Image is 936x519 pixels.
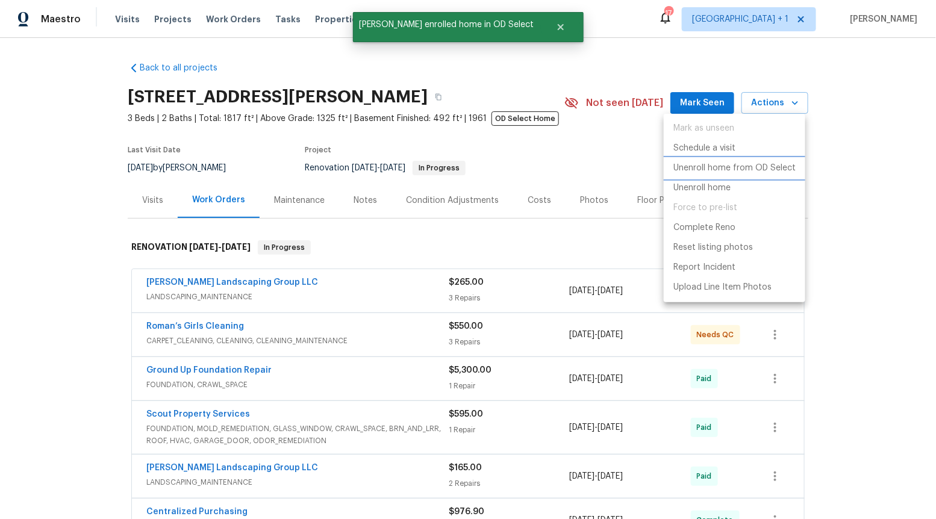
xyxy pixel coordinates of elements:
p: Schedule a visit [673,142,735,155]
span: Setup visit must be completed before moving home to pre-list [664,198,805,218]
p: Upload Line Item Photos [673,281,772,294]
p: Unenroll home from OD Select [673,162,796,175]
p: Complete Reno [673,222,735,234]
p: Unenroll home [673,182,731,194]
p: Report Incident [673,261,735,274]
p: Reset listing photos [673,241,753,254]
